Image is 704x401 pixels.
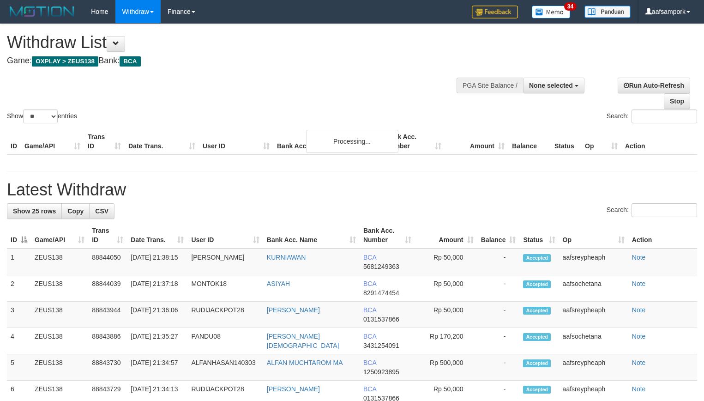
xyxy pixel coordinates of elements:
[415,302,477,328] td: Rp 50,000
[445,128,508,155] th: Amount
[363,385,376,393] span: BCA
[607,203,697,217] label: Search:
[88,328,127,354] td: 88843886
[187,328,263,354] td: PANDU08
[477,328,520,354] td: -
[23,109,58,123] select: Showentries
[67,207,84,215] span: Copy
[621,128,697,155] th: Action
[457,78,523,93] div: PGA Site Balance /
[125,128,199,155] th: Date Trans.
[628,222,697,249] th: Action
[95,207,108,215] span: CSV
[7,328,31,354] td: 4
[267,280,290,287] a: ASIYAH
[477,249,520,275] td: -
[477,302,520,328] td: -
[472,6,518,18] img: Feedback.jpg
[267,333,339,349] a: [PERSON_NAME][DEMOGRAPHIC_DATA]
[187,222,263,249] th: User ID: activate to sort column ascending
[363,306,376,314] span: BCA
[607,109,697,123] label: Search:
[529,82,573,89] span: None selected
[267,306,320,314] a: [PERSON_NAME]
[31,275,88,302] td: ZEUS138
[7,203,62,219] a: Show 25 rows
[306,130,398,153] div: Processing...
[618,78,690,93] a: Run Auto-Refresh
[477,275,520,302] td: -
[632,306,646,314] a: Note
[363,359,376,366] span: BCA
[187,249,263,275] td: [PERSON_NAME]
[415,249,477,275] td: Rp 50,000
[523,254,551,262] span: Accepted
[477,354,520,381] td: -
[273,128,382,155] th: Bank Acc. Name
[415,328,477,354] td: Rp 170,200
[88,302,127,328] td: 88843944
[7,33,460,52] h1: Withdraw List
[187,302,263,328] td: RUDIJACKPOT28
[581,128,621,155] th: Op
[523,78,584,93] button: None selected
[7,302,31,328] td: 3
[363,333,376,340] span: BCA
[523,307,551,315] span: Accepted
[363,316,399,323] span: Copy 0131537866 to clipboard
[664,93,690,109] a: Stop
[127,275,187,302] td: [DATE] 21:37:18
[519,222,559,249] th: Status: activate to sort column ascending
[7,181,697,199] h1: Latest Withdraw
[267,359,343,366] a: ALFAN MUCHTAROM MA
[360,222,415,249] th: Bank Acc. Number: activate to sort column ascending
[89,203,114,219] a: CSV
[7,109,77,123] label: Show entries
[88,354,127,381] td: 88843730
[363,289,399,297] span: Copy 8291474454 to clipboard
[508,128,551,155] th: Balance
[523,333,551,341] span: Accepted
[7,56,460,66] h4: Game: Bank:
[415,354,477,381] td: Rp 500,000
[382,128,445,155] th: Bank Acc. Number
[31,222,88,249] th: Game/API: activate to sort column ascending
[632,280,646,287] a: Note
[187,275,263,302] td: MONTOK18
[415,275,477,302] td: Rp 50,000
[31,249,88,275] td: ZEUS138
[263,222,360,249] th: Bank Acc. Name: activate to sort column ascending
[267,385,320,393] a: [PERSON_NAME]
[31,354,88,381] td: ZEUS138
[415,222,477,249] th: Amount: activate to sort column ascending
[523,386,551,394] span: Accepted
[559,249,628,275] td: aafsreypheaph
[363,342,399,349] span: Copy 3431254091 to clipboard
[363,254,376,261] span: BCA
[523,280,551,288] span: Accepted
[363,263,399,270] span: Copy 5681249363 to clipboard
[127,354,187,381] td: [DATE] 21:34:57
[523,359,551,367] span: Accepted
[7,5,77,18] img: MOTION_logo.png
[564,2,577,11] span: 34
[7,249,31,275] td: 1
[127,302,187,328] td: [DATE] 21:36:06
[199,128,273,155] th: User ID
[632,254,646,261] a: Note
[551,128,581,155] th: Status
[13,207,56,215] span: Show 25 rows
[61,203,90,219] a: Copy
[31,328,88,354] td: ZEUS138
[267,254,306,261] a: KURNIAWAN
[21,128,84,155] th: Game/API
[88,249,127,275] td: 88844050
[559,275,628,302] td: aafsochetana
[363,280,376,287] span: BCA
[559,302,628,328] td: aafsreypheaph
[559,222,628,249] th: Op: activate to sort column ascending
[632,359,646,366] a: Note
[187,354,263,381] td: ALFANHASAN140303
[363,368,399,376] span: Copy 1250923895 to clipboard
[31,302,88,328] td: ZEUS138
